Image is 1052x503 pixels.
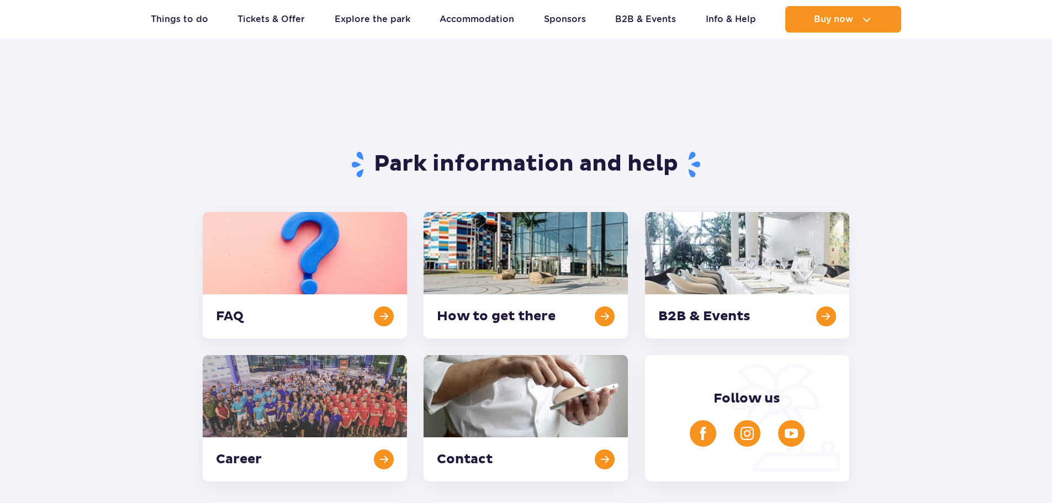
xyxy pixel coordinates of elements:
span: Buy now [814,14,853,24]
a: Info & Help [706,6,756,33]
h1: Park information and help [203,150,849,179]
a: Tickets & Offer [237,6,305,33]
a: Accommodation [440,6,514,33]
img: Facebook [696,427,710,440]
button: Buy now [785,6,901,33]
a: Explore the park [335,6,410,33]
a: B2B & Events [615,6,676,33]
img: Instagram [741,427,754,440]
img: YouTube [785,427,798,440]
a: Things to do [151,6,208,33]
a: Sponsors [544,6,586,33]
span: Follow us [713,390,780,407]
